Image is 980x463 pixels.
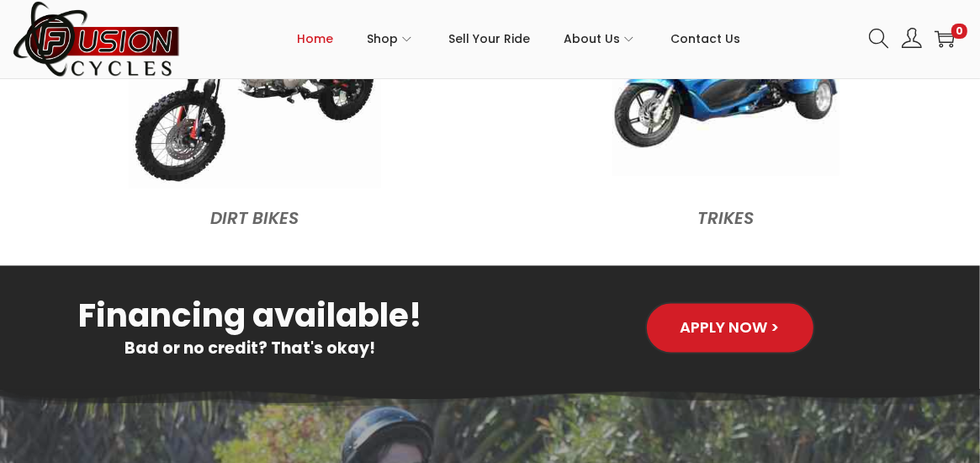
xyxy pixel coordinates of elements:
[367,18,398,60] span: Shop
[564,1,637,77] a: About Us
[19,341,482,357] h4: Bad or no credit? That's okay!
[28,196,482,232] figcaption: Dirt Bikes
[448,1,530,77] a: Sell Your Ride
[297,18,333,60] span: Home
[297,1,333,77] a: Home
[670,18,740,60] span: Contact Us
[564,18,620,60] span: About Us
[499,196,953,232] figcaption: Trikes
[448,18,530,60] span: Sell Your Ride
[19,300,482,333] h3: Financing available!
[670,1,740,77] a: Contact Us
[935,29,955,49] a: 0
[367,1,415,77] a: Shop
[681,321,780,336] span: Apply Now >
[181,1,856,77] nav: Primary navigation
[645,302,815,354] a: Apply Now >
